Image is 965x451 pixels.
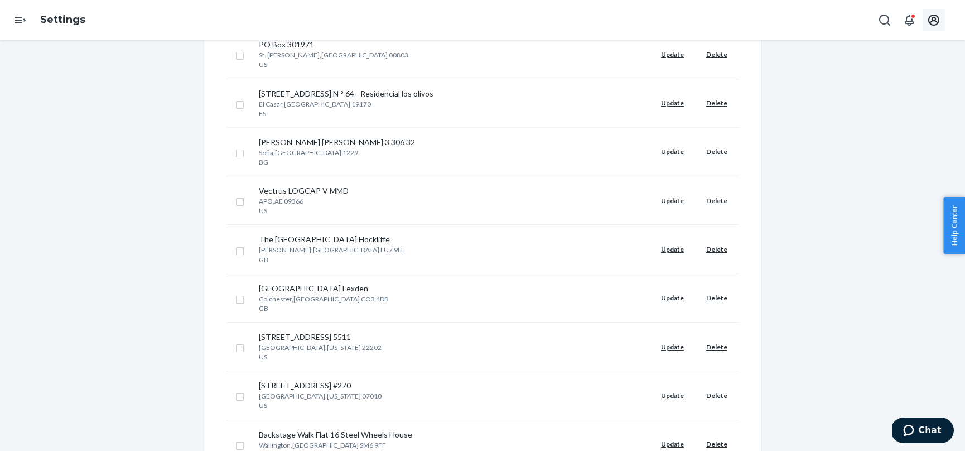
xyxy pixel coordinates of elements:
div: El Casar , [GEOGRAPHIC_DATA] 19170 [259,99,541,109]
div: ES [259,109,541,118]
div: Wallington , [GEOGRAPHIC_DATA] SM6 9FF [259,440,541,450]
div: Colchester , [GEOGRAPHIC_DATA] CO3 4DB [259,294,541,304]
div: [STREET_ADDRESS] N ° 64 - Residencial los olivos [259,88,541,99]
button: Update [659,194,686,208]
div: Sofia , [GEOGRAPHIC_DATA] 1229 [259,148,541,157]
div: BG [259,157,541,167]
iframe: Opens a widget where you can chat to one of our agents [892,418,954,445]
div: The [GEOGRAPHIC_DATA] Hockliffe [259,234,541,245]
div: US [259,401,541,410]
button: Delete [704,388,730,402]
ol: breadcrumbs [31,4,94,36]
button: Delete [704,96,730,110]
div: US [259,206,541,215]
button: Update [659,437,686,451]
div: PO Box 301971 [259,39,541,50]
div: GB [259,304,541,313]
button: Update [659,242,686,256]
div: GB [259,255,541,265]
button: Open account menu [923,9,945,31]
div: US [259,352,541,362]
div: [STREET_ADDRESS] #270 [259,380,541,391]
div: Backstage Walk Flat 16 Steel Wheels House [259,429,541,440]
div: US [259,60,541,69]
div: [GEOGRAPHIC_DATA] , [US_STATE] 07010 [259,391,541,401]
button: Open Search Box [874,9,896,31]
button: Update [659,47,686,61]
a: Settings [40,13,85,26]
div: APO , AE 09366 [259,196,541,206]
button: Delete [704,242,730,256]
div: [PERSON_NAME] , [GEOGRAPHIC_DATA] LU7 9LL [259,245,541,255]
button: Delete [704,291,730,305]
button: Update [659,145,686,159]
div: Vectrus LOGCAP V MMD [259,185,541,196]
div: St. [PERSON_NAME] , [GEOGRAPHIC_DATA] 00803 [259,50,541,60]
button: Delete [704,145,730,159]
button: Delete [704,194,730,208]
button: Delete [704,340,730,354]
button: Update [659,340,686,354]
div: [GEOGRAPHIC_DATA] Lexden [259,283,541,294]
button: Open Navigation [9,9,31,31]
div: [GEOGRAPHIC_DATA] , [US_STATE] 22202 [259,343,541,352]
button: Update [659,291,686,305]
div: [STREET_ADDRESS] 5511 [259,332,541,343]
button: Update [659,96,686,110]
div: [PERSON_NAME] [PERSON_NAME] 3 306 32 [259,137,541,148]
button: Open notifications [898,9,920,31]
button: Update [659,388,686,402]
button: Delete [704,47,730,61]
button: Help Center [943,197,965,254]
button: Delete [704,437,730,451]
